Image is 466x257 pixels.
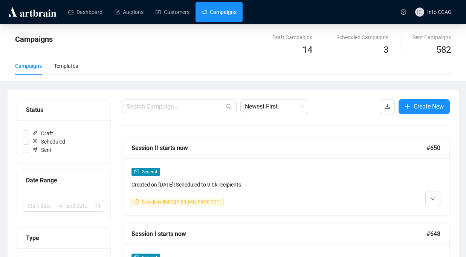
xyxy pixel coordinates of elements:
span: Info CCAG [427,9,452,15]
span: clock-circle [134,199,139,204]
input: Start date [28,202,54,210]
span: Newest First [245,99,304,114]
div: Templates [54,62,78,70]
span: question-circle [401,9,406,15]
span: #648 [426,229,440,239]
div: Session I starts now [131,229,426,239]
span: Sent [29,146,55,154]
span: Scheduled [29,138,68,146]
a: Campaigns [202,2,237,22]
img: logo [7,6,58,18]
div: Created on [DATE] | Scheduled to 9.0k recipients [131,181,362,189]
a: Auctions [115,2,144,22]
a: Dashboard [68,2,102,22]
span: #650 [426,143,440,153]
div: Draft Campaigns [272,33,312,41]
input: Search Campaign... [127,102,225,111]
span: mail [134,169,139,174]
span: Campaigns [15,35,53,44]
span: search [226,104,232,110]
span: plus [405,103,411,109]
div: Status [26,105,101,115]
div: Sent Campaigns [413,33,451,41]
span: IC [417,8,422,16]
input: End date [66,202,93,210]
button: Create New [399,99,450,114]
a: Session II starts now#650mailGeneralCreated on [DATE]| Scheduled to 9.0k recipientsclock-circleSc... [122,137,450,216]
div: Type [26,233,101,243]
span: Draft [29,129,56,138]
span: 582 [436,44,451,55]
span: 14 [303,44,312,55]
span: download [384,103,390,109]
span: Scheduled [DATE] 9:00 AM (-05:00 CDT) [142,199,221,205]
div: Date Range [26,176,101,185]
span: General [142,169,157,174]
span: swap-right [57,203,63,209]
a: Customers [156,2,189,22]
div: Campaigns [15,62,42,70]
div: Scheduled Campaigns [336,33,388,41]
span: to [57,203,63,209]
div: Session II starts now [131,143,426,153]
span: Create New [414,102,444,111]
span: 3 [383,44,388,55]
span: down [431,197,435,201]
